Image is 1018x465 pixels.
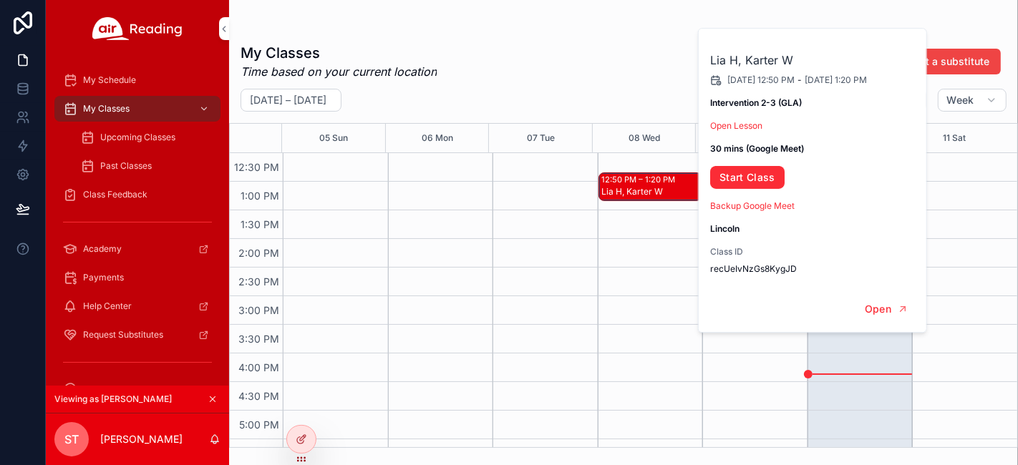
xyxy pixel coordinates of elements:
[54,393,172,405] span: Viewing as [PERSON_NAME]
[629,124,660,152] button: 08 Wed
[72,153,220,179] a: Past Classes
[100,432,183,446] p: [PERSON_NAME]
[54,322,220,348] a: Request Substitutes
[710,120,762,131] a: Open Lesson
[805,74,867,86] span: [DATE] 1:20 PM
[947,94,974,107] span: Week
[236,447,283,459] span: 5:30 PM
[72,124,220,150] a: Upcoming Classes
[54,236,220,262] a: Academy
[54,293,220,319] a: Help Center
[235,361,283,373] span: 4:00 PM
[710,246,916,258] span: Class ID
[231,161,283,173] span: 12:30 PM
[710,143,804,154] strong: 30 mins (Google Meet)
[83,329,163,341] span: Request Substitutes
[241,43,437,63] h1: My Classes
[54,182,220,207] a: Class Feedback
[235,304,283,316] span: 3:00 PM
[54,67,220,93] a: My Schedule
[235,275,283,288] span: 2:30 PM
[235,247,283,259] span: 2:00 PM
[237,190,283,202] span: 1:00 PM
[83,74,136,86] span: My Schedule
[798,74,802,86] span: -
[890,54,989,69] span: Request a substitute
[727,74,795,86] span: [DATE] 12:50 PM
[710,263,916,275] span: recUeIvNzGs8KygJD
[943,124,966,152] button: 11 Sat
[527,124,555,152] button: 07 Tue
[710,52,916,69] h2: Lia H, Karter W
[710,97,802,108] strong: Intervention 2-3 (GLA)
[601,186,702,197] div: Lia H, Karter W
[710,200,795,211] a: Backup Google Meet
[54,265,220,290] a: Payments
[241,63,437,80] em: Time based on your current location
[422,124,453,152] button: 06 Mon
[878,49,1001,74] button: Request a substitute
[100,132,175,143] span: Upcoming Classes
[601,174,679,185] div: 12:50 PM – 1:20 PM
[319,124,348,152] button: 05 Sun
[83,300,132,312] span: Help Center
[710,166,785,189] a: Start Class
[83,243,122,255] span: Academy
[83,103,130,114] span: My Classes
[92,17,183,40] img: App logo
[83,272,124,283] span: Payments
[83,383,117,395] span: Account
[855,298,917,321] button: Open
[235,390,283,402] span: 4:30 PM
[237,218,283,230] span: 1:30 PM
[64,431,79,448] span: ST
[710,223,740,234] strong: Lincoln
[938,89,1007,112] button: Week
[100,160,152,172] span: Past Classes
[83,189,147,200] span: Class Feedback
[599,173,702,200] div: 12:50 PM – 1:20 PMLia H, Karter W
[250,93,326,107] h2: [DATE] – [DATE]
[236,418,283,431] span: 5:00 PM
[54,96,220,122] a: My Classes
[46,57,229,386] div: scrollable content
[864,303,891,315] span: Open
[235,333,283,345] span: 3:30 PM
[54,376,220,402] a: Account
